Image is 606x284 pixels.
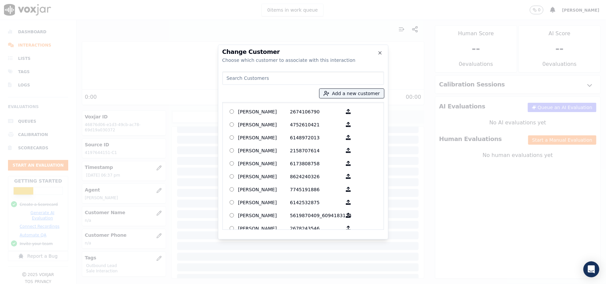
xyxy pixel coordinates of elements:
[290,197,342,208] p: 6142532875
[230,200,234,205] input: [PERSON_NAME] 6142532875
[238,223,290,233] p: [PERSON_NAME]
[342,132,355,143] button: [PERSON_NAME] 6148972013
[238,171,290,182] p: [PERSON_NAME]
[290,119,342,130] p: 4752610421
[230,109,234,114] input: [PERSON_NAME] 2674106790
[230,161,234,166] input: [PERSON_NAME] 6173808758
[342,106,355,117] button: [PERSON_NAME] 2674106790
[238,197,290,208] p: [PERSON_NAME]
[342,119,355,130] button: [PERSON_NAME] 4752610421
[319,89,384,98] button: Add a new customer
[342,197,355,208] button: [PERSON_NAME] 6142532875
[290,132,342,143] p: 6148972013
[222,71,384,85] input: Search Customers
[238,158,290,169] p: [PERSON_NAME]
[342,210,355,220] button: [PERSON_NAME] 5619870409_6094183124
[238,106,290,117] p: [PERSON_NAME]
[342,145,355,156] button: [PERSON_NAME] 2158707614
[238,119,290,130] p: [PERSON_NAME]
[342,158,355,169] button: [PERSON_NAME] 6173808758
[290,210,342,220] p: 5619870409_6094183124
[583,261,599,277] div: Open Intercom Messenger
[238,132,290,143] p: [PERSON_NAME]
[230,187,234,192] input: [PERSON_NAME] 7745191886
[290,184,342,195] p: 7745191886
[342,171,355,182] button: [PERSON_NAME] 8624240326
[230,135,234,140] input: [PERSON_NAME] 6148972013
[230,213,234,217] input: [PERSON_NAME] 5619870409_6094183124
[238,145,290,156] p: [PERSON_NAME]
[230,226,234,230] input: [PERSON_NAME] 2678243546
[222,57,384,64] div: Choose which customer to associate with this interaction
[222,49,384,55] h2: Change Customer
[230,122,234,127] input: [PERSON_NAME] 4752610421
[230,174,234,179] input: [PERSON_NAME] 8624240326
[238,184,290,195] p: [PERSON_NAME]
[238,210,290,220] p: [PERSON_NAME]
[342,223,355,233] button: [PERSON_NAME] 2678243546
[290,223,342,233] p: 2678243546
[290,145,342,156] p: 2158707614
[230,148,234,153] input: [PERSON_NAME] 2158707614
[290,171,342,182] p: 8624240326
[342,184,355,195] button: [PERSON_NAME] 7745191886
[290,106,342,117] p: 2674106790
[290,158,342,169] p: 6173808758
